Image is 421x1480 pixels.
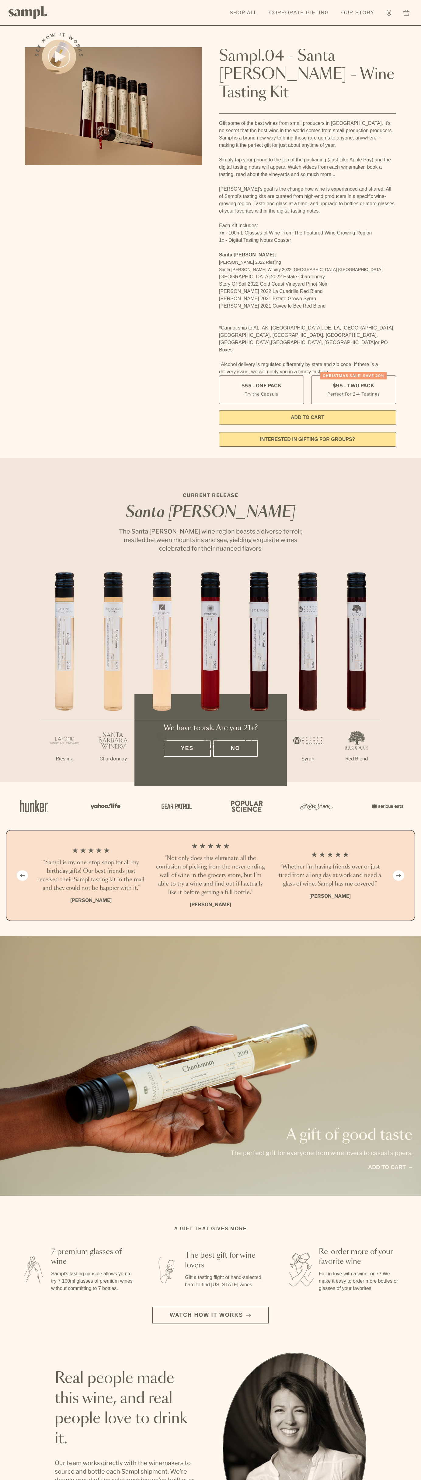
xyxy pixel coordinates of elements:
b: [PERSON_NAME] [190,902,231,907]
li: 1 / 7 [40,572,89,782]
button: Previous slide [17,870,28,881]
p: Chardonnay [137,755,186,763]
li: 1 / 4 [36,843,146,908]
h3: “Whether I'm having friends over or just tired from a long day at work and need a glass of wine, ... [275,863,385,888]
p: Red Blend [332,755,381,763]
li: 4 / 7 [186,572,235,782]
p: Pinot Noir [186,755,235,763]
a: Shop All [227,6,260,19]
img: Sampl.04 - Santa Barbara - Wine Tasting Kit [25,47,202,165]
button: See how it works [42,40,76,74]
span: $95 - Two Pack [333,382,374,389]
li: 2 / 4 [156,843,266,908]
small: Perfect For 2-4 Tastings [327,391,380,397]
p: The perfect gift for everyone from wine lovers to casual sippers. [231,1149,412,1157]
b: [PERSON_NAME] [309,893,351,899]
a: interested in gifting for groups? [219,432,396,447]
h3: “Sampl is my one-stop shop for all my birthday gifts! Our best friends just received their Sampl ... [36,858,146,893]
p: Chardonnay [89,755,137,763]
div: Christmas SALE! Save 20% [320,372,387,379]
p: Red Blend [235,755,284,763]
p: Syrah [284,755,332,763]
h3: “Not only does this eliminate all the confusion of picking from the never ending wall of wine in ... [156,854,266,897]
a: Corporate Gifting [266,6,332,19]
button: Next slide [393,870,404,881]
li: 6 / 7 [284,572,332,782]
li: 2 / 7 [89,572,137,782]
a: Add to cart [368,1163,412,1172]
b: [PERSON_NAME] [70,897,112,903]
img: Sampl logo [9,6,47,19]
li: 3 / 4 [275,843,385,908]
li: 3 / 7 [137,572,186,782]
small: Try the Capsule [245,391,278,397]
p: Riesling [40,755,89,763]
span: $55 - One Pack [242,382,282,389]
p: A gift of good taste [231,1128,412,1143]
a: Our Story [338,6,378,19]
li: 5 / 7 [235,572,284,782]
li: 7 / 7 [332,572,381,782]
button: Add to Cart [219,410,396,425]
